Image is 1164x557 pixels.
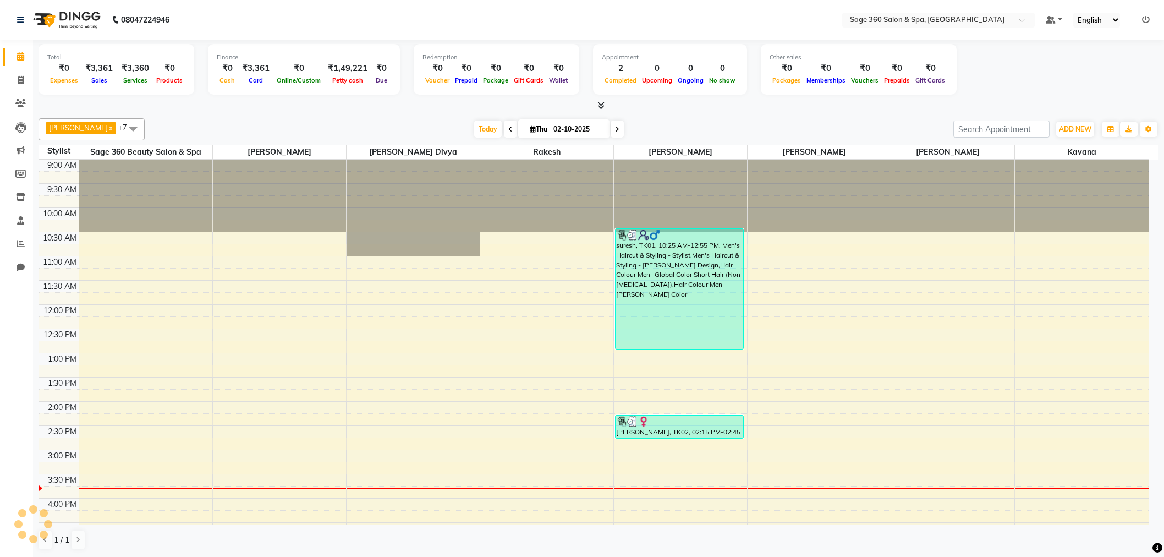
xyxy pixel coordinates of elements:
span: [PERSON_NAME] [748,145,881,159]
span: [PERSON_NAME] [213,145,346,159]
span: Ongoing [675,77,706,84]
div: ₹3,361 [238,62,274,75]
div: 4:00 PM [46,499,79,510]
div: 0 [639,62,675,75]
div: Other sales [770,53,948,62]
div: ₹0 [881,62,913,75]
div: suresh, TK01, 10:25 AM-12:55 PM, Men's Haircut & Styling - Stylist,Men's Haircut & Styling - [PER... [616,229,743,349]
input: 2025-10-02 [550,121,605,138]
span: Services [120,77,150,84]
div: Total [47,53,185,62]
div: ₹1,49,221 [323,62,372,75]
span: Rakesh [480,145,613,159]
span: Memberships [804,77,848,84]
span: Expenses [47,77,81,84]
span: Gift Cards [511,77,546,84]
span: ADD NEW [1059,125,1091,133]
div: 2:30 PM [46,426,79,438]
a: x [108,123,113,132]
div: ₹0 [848,62,881,75]
div: ₹3,361 [81,62,117,75]
div: 11:00 AM [41,256,79,268]
span: Wallet [546,77,570,84]
span: Sales [89,77,110,84]
span: Today [474,121,502,138]
div: 3:00 PM [46,450,79,462]
span: Upcoming [639,77,675,84]
div: ₹0 [47,62,81,75]
span: Due [373,77,390,84]
span: [PERSON_NAME] [881,145,1014,159]
span: Vouchers [848,77,881,84]
span: 1 / 1 [54,534,69,546]
div: [PERSON_NAME], TK02, 02:15 PM-02:45 PM, Men's Haircut & Styling - Stylist [616,416,743,438]
span: Package [480,77,511,84]
span: [PERSON_NAME] [49,123,108,132]
span: Petty cash [330,77,366,84]
div: Redemption [422,53,570,62]
div: Stylist [39,145,79,157]
b: 08047224946 [121,4,169,35]
span: Thu [527,125,550,133]
input: Search Appointment [953,121,1050,138]
span: Cash [217,77,238,84]
span: Prepaids [881,77,913,84]
span: Prepaid [452,77,480,84]
div: 2 [602,62,639,75]
div: ₹0 [452,62,480,75]
div: ₹0 [804,62,848,75]
span: [PERSON_NAME] Divya [347,145,480,159]
span: Gift Cards [913,77,948,84]
span: +7 [118,123,135,132]
div: ₹0 [480,62,511,75]
span: Card [246,77,266,84]
div: 1:30 PM [46,378,79,389]
div: 11:30 AM [41,281,79,292]
div: Appointment [602,53,738,62]
span: [PERSON_NAME] [614,145,747,159]
div: ₹0 [422,62,452,75]
div: ₹0 [770,62,804,75]
div: 0 [706,62,738,75]
div: ₹0 [372,62,391,75]
div: 2:00 PM [46,402,79,413]
div: 1:00 PM [46,353,79,365]
span: No show [706,77,738,84]
button: ADD NEW [1056,122,1094,137]
div: 10:30 AM [41,232,79,244]
div: 9:00 AM [45,160,79,171]
div: ₹0 [153,62,185,75]
div: ₹0 [546,62,570,75]
div: 9:30 AM [45,184,79,195]
span: Kavana [1015,145,1149,159]
div: ₹0 [274,62,323,75]
span: Voucher [422,77,452,84]
div: Finance [217,53,391,62]
div: ₹3,360 [117,62,153,75]
span: Sage 360 Beauty Salon & Spa [79,145,212,159]
div: ₹0 [913,62,948,75]
div: 12:30 PM [41,329,79,341]
span: Packages [770,77,804,84]
div: ₹0 [511,62,546,75]
div: 4:30 PM [46,523,79,534]
div: 3:30 PM [46,474,79,486]
img: logo [28,4,103,35]
div: 10:00 AM [41,208,79,220]
span: Products [153,77,185,84]
span: Completed [602,77,639,84]
span: Online/Custom [274,77,323,84]
div: ₹0 [217,62,238,75]
div: 0 [675,62,706,75]
div: 12:00 PM [41,305,79,316]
